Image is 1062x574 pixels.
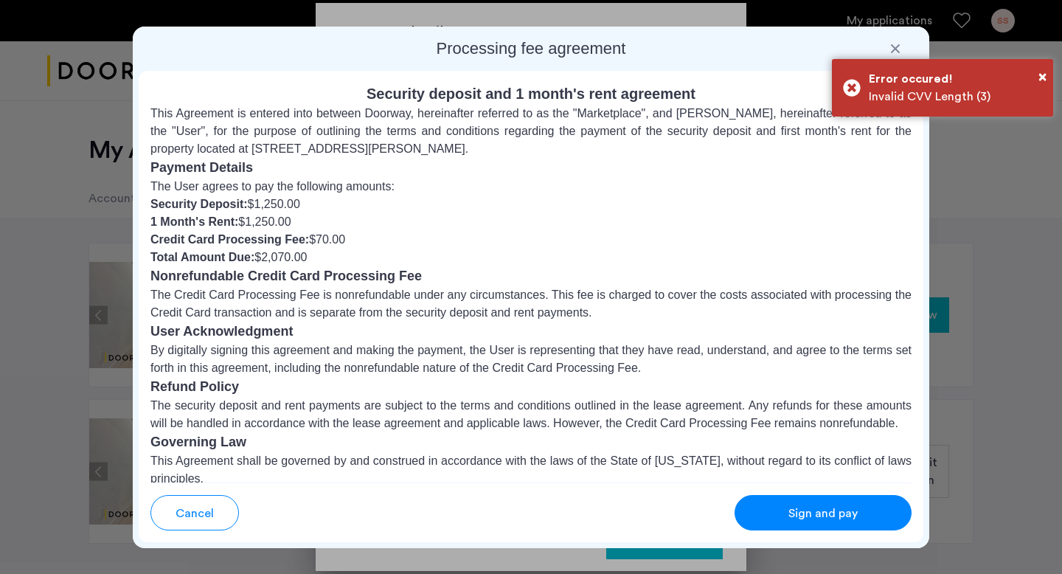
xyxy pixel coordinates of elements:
li: $1,250.00 [150,213,912,231]
h3: Payment Details [150,158,912,178]
li: $1,250.00 [150,196,912,213]
li: $70.00 [150,231,912,249]
strong: Security Deposit: [150,198,248,210]
p: By digitally signing this agreement and making the payment, the User is representing that they ha... [150,342,912,377]
p: The Credit Card Processing Fee is nonrefundable under any circumstances. This fee is charged to c... [150,286,912,322]
button: button [150,495,239,530]
strong: 1 Month's Rent: [150,215,238,228]
strong: Total Amount Due: [150,251,254,263]
li: $2,070.00 [150,249,912,266]
h2: Security deposit and 1 month's rent agreement [150,83,912,105]
h3: User Acknowledgment [150,322,912,342]
h3: Governing Law [150,432,912,452]
p: The security deposit and rent payments are subject to the terms and conditions outlined in the le... [150,397,912,432]
p: The User agrees to pay the following amounts: [150,178,912,196]
button: Close [1038,66,1047,88]
button: button [735,495,912,530]
strong: Credit Card Processing Fee: [150,233,309,246]
div: Invalid CVV Length (3) [869,88,1042,106]
h2: Processing fee agreement [139,38,923,59]
p: This Agreement shall be governed by and construed in accordance with the laws of the State of [US... [150,452,912,488]
span: × [1038,69,1047,84]
h3: Refund Policy [150,377,912,397]
h3: Nonrefundable Credit Card Processing Fee [150,266,912,286]
div: Error occured! [869,70,1042,88]
span: Cancel [176,505,214,522]
p: This Agreement is entered into between Doorway, hereinafter referred to as the "Marketplace", and... [150,105,912,158]
span: Sign and pay [788,505,858,522]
